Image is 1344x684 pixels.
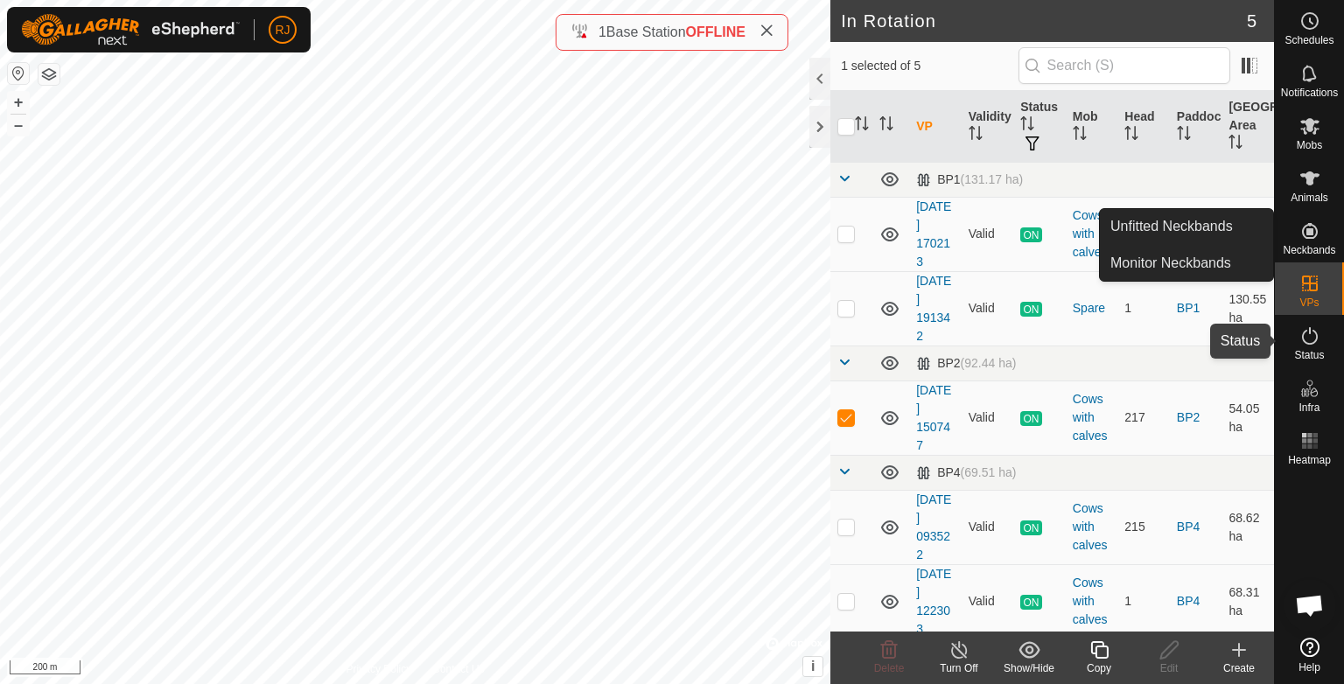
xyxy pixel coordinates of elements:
a: [DATE] 191342 [916,274,951,343]
td: 217 [1117,380,1170,455]
h2: In Rotation [841,10,1247,31]
span: Neckbands [1283,245,1335,255]
button: – [8,115,29,136]
a: BP4 [1177,594,1200,608]
img: Gallagher Logo [21,14,240,45]
input: Search (S) [1018,47,1230,84]
span: Delete [874,662,905,674]
td: 68.31 ha [1221,564,1274,639]
th: Status [1013,91,1066,163]
a: BP4 [1177,520,1200,534]
div: BP2 [916,356,1016,371]
button: Map Layers [38,64,59,85]
p-sorticon: Activate to sort [1020,119,1034,133]
p-sorticon: Activate to sort [1073,129,1087,143]
span: Schedules [1284,35,1333,45]
a: Privacy Policy [346,661,412,677]
div: Turn Off [924,660,994,676]
button: Reset Map [8,63,29,84]
span: Status [1294,350,1324,360]
span: (69.51 ha) [961,465,1017,479]
p-sorticon: Activate to sort [1124,129,1138,143]
td: 215 [1117,490,1170,564]
td: 62.9 ha [1221,197,1274,271]
td: 1 [1117,564,1170,639]
a: Monitor Neckbands [1100,246,1273,281]
div: Spare [1073,299,1111,318]
p-sorticon: Activate to sort [1228,137,1242,151]
a: [DATE] 122303 [916,567,951,636]
span: VPs [1299,297,1319,308]
span: Unfitted Neckbands [1110,216,1233,237]
th: Mob [1066,91,1118,163]
span: 1 selected of 5 [841,57,1018,75]
a: BP1 [1177,301,1200,315]
div: Cows with calves [1073,390,1111,445]
span: ON [1020,227,1041,242]
span: i [811,659,815,674]
td: Valid [962,197,1014,271]
td: 1 [1117,271,1170,345]
div: Edit [1134,660,1204,676]
div: Show/Hide [994,660,1064,676]
span: Notifications [1281,87,1338,98]
td: Valid [962,380,1014,455]
a: Contact Us [432,661,484,677]
span: Monitor Neckbands [1110,253,1231,274]
p-sorticon: Activate to sort [855,119,869,133]
th: Head [1117,91,1170,163]
a: Unfitted Neckbands [1100,209,1273,244]
span: ON [1020,595,1041,610]
p-sorticon: Activate to sort [1177,129,1191,143]
button: i [803,657,822,676]
p-sorticon: Activate to sort [969,129,983,143]
span: ON [1020,411,1041,426]
span: RJ [275,21,290,39]
td: 54.05 ha [1221,380,1274,455]
td: 1 [1117,197,1170,271]
span: OFFLINE [686,24,745,39]
th: [GEOGRAPHIC_DATA] Area [1221,91,1274,163]
td: Valid [962,271,1014,345]
span: Heatmap [1288,455,1331,465]
div: Cows with calves [1073,574,1111,629]
button: + [8,92,29,113]
div: Cows with calves [1073,206,1111,262]
td: Valid [962,490,1014,564]
span: (131.17 ha) [961,172,1024,186]
span: 1 [598,24,606,39]
a: [DATE] 170213 [916,199,951,269]
span: Mobs [1297,140,1322,150]
span: ON [1020,520,1041,535]
a: Help [1275,631,1344,680]
span: Infra [1298,402,1319,413]
th: VP [909,91,962,163]
a: [DATE] 093522 [916,492,951,562]
p-sorticon: Activate to sort [879,119,893,133]
span: ON [1020,302,1041,317]
div: Copy [1064,660,1134,676]
div: BP1 [916,172,1023,187]
a: [DATE] 150747 [916,383,951,452]
td: 68.62 ha [1221,490,1274,564]
span: (92.44 ha) [961,356,1017,370]
th: Validity [962,91,1014,163]
div: Create [1204,660,1274,676]
div: Open chat [1284,579,1336,632]
td: Valid [962,564,1014,639]
span: Base Station [606,24,686,39]
td: 130.55 ha [1221,271,1274,345]
span: Animals [1291,192,1328,203]
th: Paddock [1170,91,1222,163]
a: BP2 [1177,410,1200,424]
span: 5 [1247,8,1256,34]
div: Cows with calves [1073,499,1111,555]
span: Help [1298,662,1320,673]
div: BP4 [916,465,1016,480]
